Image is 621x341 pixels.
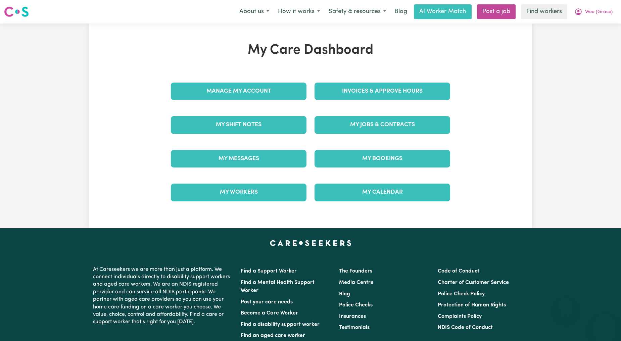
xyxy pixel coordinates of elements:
a: Police Check Policy [438,291,485,297]
a: My Workers [171,184,306,201]
a: Media Centre [339,280,374,285]
a: AI Worker Match [414,4,472,19]
a: Find a disability support worker [241,322,320,327]
h1: My Care Dashboard [167,42,454,58]
img: Careseekers logo [4,6,29,18]
a: Careseekers logo [4,4,29,19]
span: Wee (Grace) [585,8,613,16]
a: My Shift Notes [171,116,306,134]
a: Find an aged care worker [241,333,305,338]
iframe: Close message [559,298,573,311]
a: Insurances [339,314,366,319]
a: My Messages [171,150,306,167]
a: Blog [390,4,411,19]
button: My Account [570,5,617,19]
a: Complaints Policy [438,314,482,319]
a: My Jobs & Contracts [315,116,450,134]
button: About us [235,5,274,19]
a: My Bookings [315,150,450,167]
a: Invoices & Approve Hours [315,83,450,100]
a: Charter of Customer Service [438,280,509,285]
a: Post your care needs [241,299,293,305]
iframe: Button to launch messaging window [594,314,616,336]
a: The Founders [339,269,372,274]
a: Find workers [521,4,567,19]
a: My Calendar [315,184,450,201]
button: Safety & resources [324,5,390,19]
a: Police Checks [339,302,373,308]
a: Protection of Human Rights [438,302,506,308]
a: Manage My Account [171,83,306,100]
p: At Careseekers we are more than just a platform. We connect individuals directly to disability su... [93,263,233,329]
a: Post a job [477,4,516,19]
a: NDIS Code of Conduct [438,325,493,330]
a: Find a Mental Health Support Worker [241,280,315,293]
a: Testimonials [339,325,370,330]
a: Find a Support Worker [241,269,297,274]
a: Blog [339,291,350,297]
a: Code of Conduct [438,269,479,274]
button: How it works [274,5,324,19]
a: Become a Care Worker [241,310,298,316]
a: Careseekers home page [270,240,351,246]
